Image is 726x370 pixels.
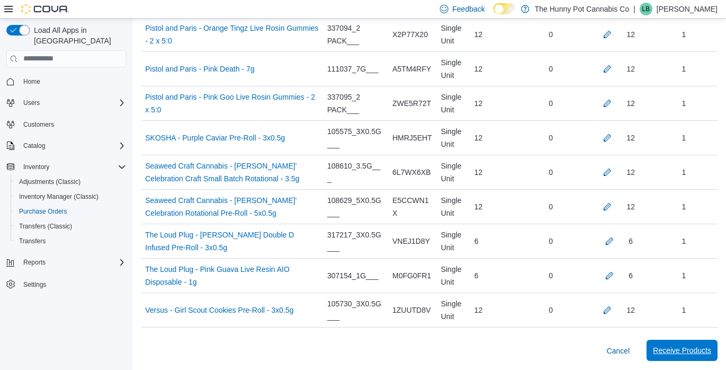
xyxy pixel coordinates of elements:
[19,256,126,269] span: Reports
[19,96,44,109] button: Users
[19,178,81,186] span: Adjustments (Classic)
[470,162,516,183] div: 12
[15,190,126,203] span: Inventory Manager (Classic)
[2,74,130,89] button: Home
[19,237,46,245] span: Transfers
[6,69,126,320] nav: Complex example
[437,224,470,258] div: Single Unit
[642,3,650,15] span: LB
[493,14,494,15] span: Dark Mode
[628,269,633,282] div: 6
[23,280,46,289] span: Settings
[2,95,130,110] button: Users
[626,28,635,41] div: 12
[470,24,516,45] div: 12
[603,340,634,362] button: Cancel
[626,63,635,75] div: 12
[145,63,254,75] a: Pistol and Paris - Pink Death - 7g
[19,161,54,173] button: Inventory
[11,219,130,234] button: Transfers (Classic)
[437,155,470,189] div: Single Unit
[535,3,629,15] p: The Hunny Pot Cannabis Co
[11,204,130,219] button: Purchase Orders
[470,93,516,114] div: 12
[493,3,516,14] input: Dark Mode
[437,293,470,327] div: Single Unit
[19,222,72,231] span: Transfers (Classic)
[516,196,586,217] div: 0
[470,196,516,217] div: 12
[19,207,67,216] span: Purchase Orders
[470,265,516,286] div: 6
[647,340,718,361] button: Receive Products
[19,118,126,131] span: Customers
[11,189,130,204] button: Inventory Manager (Classic)
[437,86,470,120] div: Single Unit
[145,131,285,144] a: SKOSHA - Purple Caviar Pre-Roll - 3x0.5g
[15,190,103,203] a: Inventory Manager (Classic)
[11,234,130,249] button: Transfers
[327,63,378,75] span: 111037_7G___
[437,17,470,51] div: Single Unit
[19,256,50,269] button: Reports
[19,75,126,88] span: Home
[23,258,46,267] span: Reports
[653,345,711,356] span: Receive Products
[437,52,470,86] div: Single Unit
[2,276,130,292] button: Settings
[23,77,40,86] span: Home
[2,117,130,132] button: Customers
[2,255,130,270] button: Reports
[437,259,470,293] div: Single Unit
[392,28,428,41] span: X2P77X20
[327,125,384,151] span: 105575_3X0.5G___
[516,231,586,252] div: 0
[19,161,126,173] span: Inventory
[392,304,430,316] span: 1ZUUTD8V
[516,162,586,183] div: 0
[23,99,40,107] span: Users
[145,263,318,288] a: The Loud Plug - Pink Guava Live Resin AIO Disposable - 1g
[327,91,384,116] span: 337095_2 PACK___
[626,200,635,213] div: 12
[626,304,635,316] div: 12
[470,231,516,252] div: 6
[145,304,294,316] a: Versus - Girl Scout Cookies Pre-Roll - 3x0.5g
[15,205,126,218] span: Purchase Orders
[11,174,130,189] button: Adjustments (Classic)
[650,93,718,114] div: 1
[19,118,58,131] a: Customers
[15,175,85,188] a: Adjustments (Classic)
[15,235,126,248] span: Transfers
[19,277,126,290] span: Settings
[470,127,516,148] div: 12
[15,205,72,218] a: Purchase Orders
[633,3,635,15] p: |
[145,160,318,185] a: Seaweed Craft Cannabis - [PERSON_NAME]' Celebration Craft Small Batch Rotational - 3.5g
[19,96,126,109] span: Users
[650,162,718,183] div: 1
[392,97,431,110] span: ZWE5R72T
[392,131,432,144] span: HMRJ5EHT
[19,139,126,152] span: Catalog
[470,299,516,321] div: 12
[327,228,384,254] span: 317217_3X0.5G___
[437,121,470,155] div: Single Unit
[657,3,718,15] p: [PERSON_NAME]
[650,231,718,252] div: 1
[470,58,516,80] div: 12
[650,196,718,217] div: 1
[15,220,126,233] span: Transfers (Classic)
[650,265,718,286] div: 1
[392,269,431,282] span: M0FG0FR1
[437,190,470,224] div: Single Unit
[650,127,718,148] div: 1
[145,22,318,47] a: Pistol and Paris - Orange Tingz Live Rosin Gummies - 2 x 5:0
[21,4,69,14] img: Cova
[650,299,718,321] div: 1
[145,91,318,116] a: Pistol and Paris - Pink Goo Live Rosin Gummies - 2 x 5:0
[23,163,49,171] span: Inventory
[2,138,130,153] button: Catalog
[640,3,652,15] div: Lori Brown
[327,160,384,185] span: 108610_3.5G___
